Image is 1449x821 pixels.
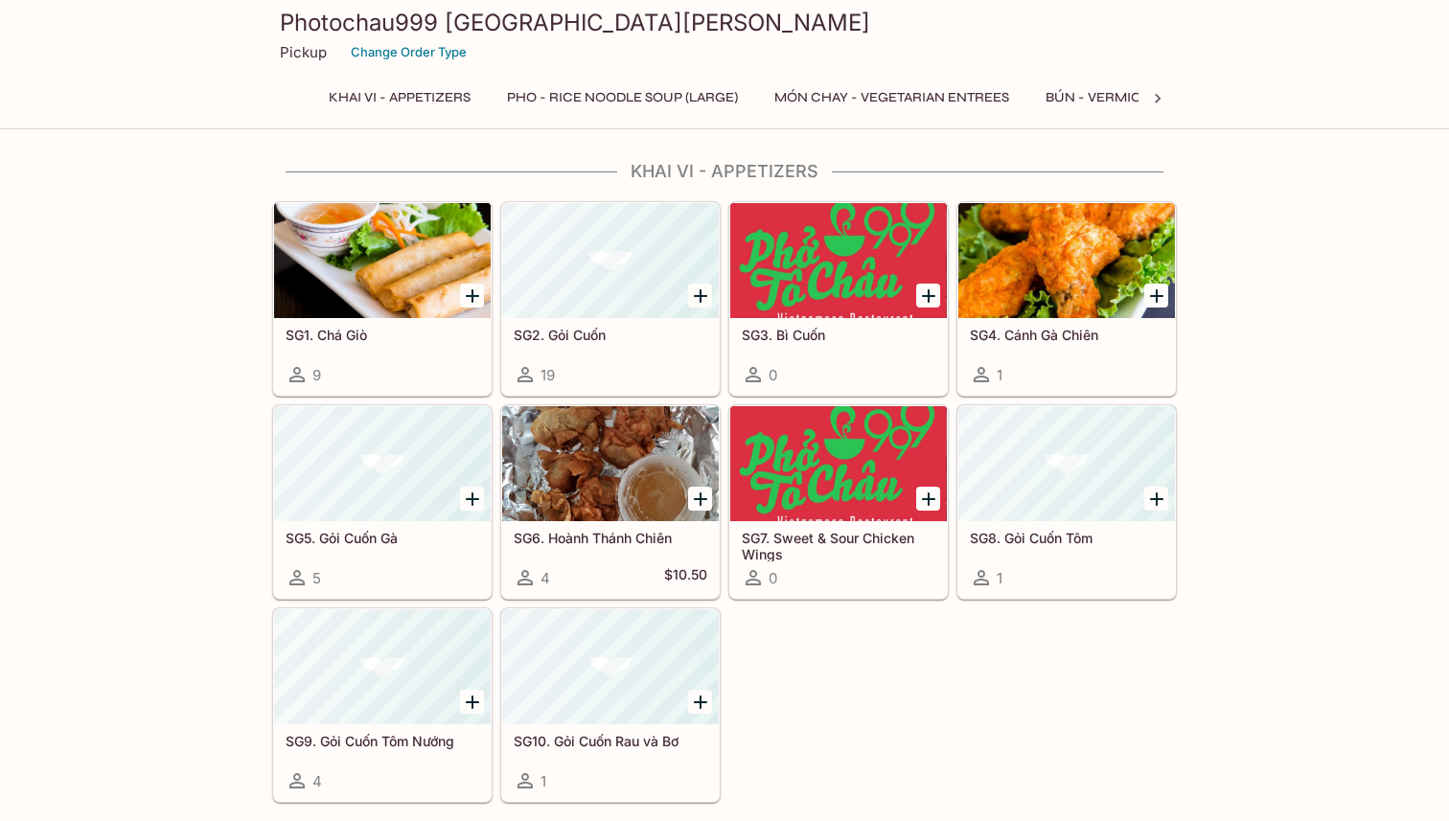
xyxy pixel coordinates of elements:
button: Add SG2. Gỏi Cuốn [688,284,712,308]
h5: SG6. Hoành Thánh Chiên [514,530,707,546]
div: SG7. Sweet & Sour Chicken Wings [730,406,947,521]
div: SG1. Chá Giò [274,203,491,318]
a: SG8. Gỏi Cuốn Tôm1 [957,405,1176,599]
button: Add SG3. Bì Cuốn [916,284,940,308]
span: 19 [540,366,555,384]
h5: SG2. Gỏi Cuốn [514,327,707,343]
div: SG9. Gỏi Cuốn Tôm Nướng [274,609,491,724]
button: Add SG1. Chá Giò [460,284,484,308]
h3: Photochau999 [GEOGRAPHIC_DATA][PERSON_NAME] [280,8,1169,37]
a: SG3. Bì Cuốn0 [729,202,948,396]
span: 1 [997,366,1002,384]
button: Add SG6. Hoành Thánh Chiên [688,487,712,511]
h4: Khai Vi - Appetizers [272,161,1177,182]
div: SG4. Cánh Gà Chiên [958,203,1175,318]
h5: SG10. Gỏi Cuốn Rau và Bơ [514,733,707,749]
span: 5 [312,569,321,587]
h5: SG4. Cánh Gà Chiên [970,327,1163,343]
a: SG7. Sweet & Sour Chicken Wings0 [729,405,948,599]
a: SG5. Gỏi Cuốn Gà5 [273,405,492,599]
div: SG5. Gỏi Cuốn Gà [274,406,491,521]
div: SG10. Gỏi Cuốn Rau và Bơ [502,609,719,724]
a: SG9. Gỏi Cuốn Tôm Nướng4 [273,608,492,802]
button: Add SG10. Gỏi Cuốn Rau và Bơ [688,690,712,714]
h5: $10.50 [664,566,707,589]
div: SG3. Bì Cuốn [730,203,947,318]
a: SG6. Hoành Thánh Chiên4$10.50 [501,405,720,599]
button: Khai Vi - Appetizers [318,84,481,111]
span: 0 [769,569,777,587]
button: Add SG8. Gỏi Cuốn Tôm [1144,487,1168,511]
a: SG4. Cánh Gà Chiên1 [957,202,1176,396]
span: 9 [312,366,321,384]
button: Add SG5. Gỏi Cuốn Gà [460,487,484,511]
button: Change Order Type [342,37,475,67]
button: Add SG9. Gỏi Cuốn Tôm Nướng [460,690,484,714]
div: SG8. Gỏi Cuốn Tôm [958,406,1175,521]
span: 4 [540,569,550,587]
a: SG2. Gỏi Cuốn19 [501,202,720,396]
button: Pho - Rice Noodle Soup (Large) [496,84,748,111]
h5: SG9. Gỏi Cuốn Tôm Nướng [286,733,479,749]
h5: SG8. Gỏi Cuốn Tôm [970,530,1163,546]
span: 4 [312,772,322,790]
p: Pickup [280,43,327,61]
button: Add SG7. Sweet & Sour Chicken Wings [916,487,940,511]
div: SG2. Gỏi Cuốn [502,203,719,318]
h5: SG7. Sweet & Sour Chicken Wings [742,530,935,561]
div: SG6. Hoành Thánh Chiên [502,406,719,521]
button: BÚN - Vermicelli Noodles [1035,84,1248,111]
a: SG10. Gỏi Cuốn Rau và Bơ1 [501,608,720,802]
button: MÓN CHAY - Vegetarian Entrees [764,84,1020,111]
h5: SG3. Bì Cuốn [742,327,935,343]
h5: SG5. Gỏi Cuốn Gà [286,530,479,546]
span: 1 [540,772,546,790]
a: SG1. Chá Giò9 [273,202,492,396]
h5: SG1. Chá Giò [286,327,479,343]
button: Add SG4. Cánh Gà Chiên [1144,284,1168,308]
span: 1 [997,569,1002,587]
span: 0 [769,366,777,384]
